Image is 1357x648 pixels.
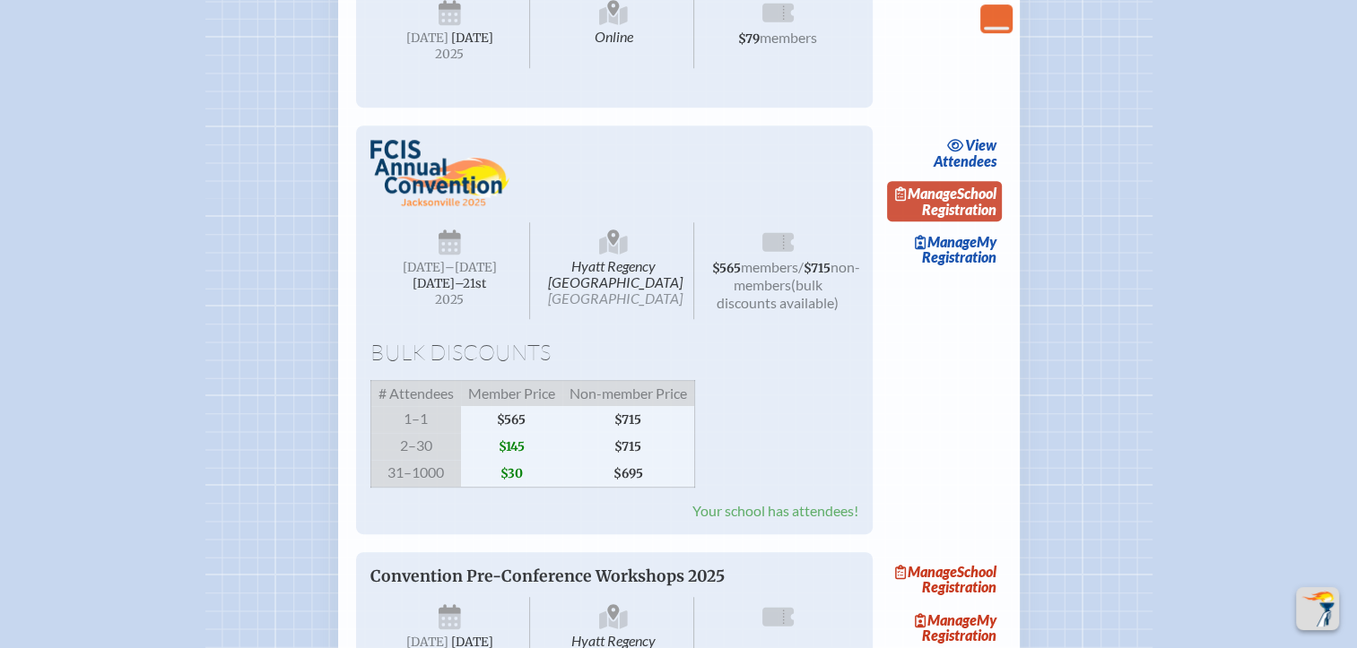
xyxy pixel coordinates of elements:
[887,559,1002,600] a: ManageSchool Registration
[370,406,461,433] span: 1–1
[692,502,858,519] span: Your school has attendees!
[712,261,741,276] span: $565
[738,31,760,47] span: $79
[717,276,839,311] span: (bulk discounts available)
[965,136,996,153] span: view
[1296,587,1339,630] button: Scroll Top
[562,433,695,460] span: $715
[534,222,694,319] span: Hyatt Regency [GEOGRAPHIC_DATA]
[461,433,562,460] span: $145
[370,341,858,366] h1: Bulk Discounts
[370,433,461,460] span: 2–30
[1300,591,1335,626] img: To the top
[895,185,957,202] span: Manage
[887,607,1002,648] a: ManageMy Registration
[370,460,461,488] span: 31–1000
[445,260,497,275] span: –[DATE]
[370,566,725,586] span: Convention Pre-Conference Workshops 2025
[385,48,516,61] span: 2025
[413,276,486,291] span: [DATE]–⁠21st
[915,233,977,250] span: Manage
[451,30,493,46] span: [DATE]
[734,258,860,293] span: non-members
[895,563,957,580] span: Manage
[887,229,1002,270] a: ManageMy Registration
[370,380,461,406] span: # Attendees
[562,460,695,488] span: $695
[461,406,562,433] span: $565
[562,406,695,433] span: $715
[403,260,445,275] span: [DATE]
[548,289,683,307] span: [GEOGRAPHIC_DATA]
[385,293,516,307] span: 2025
[804,261,831,276] span: $715
[562,380,695,406] span: Non-member Price
[915,611,977,628] span: Manage
[929,133,1002,174] a: viewAttendees
[461,460,562,488] span: $30
[370,140,510,207] img: FCIS Convention 2025
[760,29,817,46] span: members
[887,181,1002,222] a: ManageSchool Registration
[461,380,562,406] span: Member Price
[741,258,798,275] span: members
[798,258,804,275] span: /
[406,30,448,46] span: [DATE]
